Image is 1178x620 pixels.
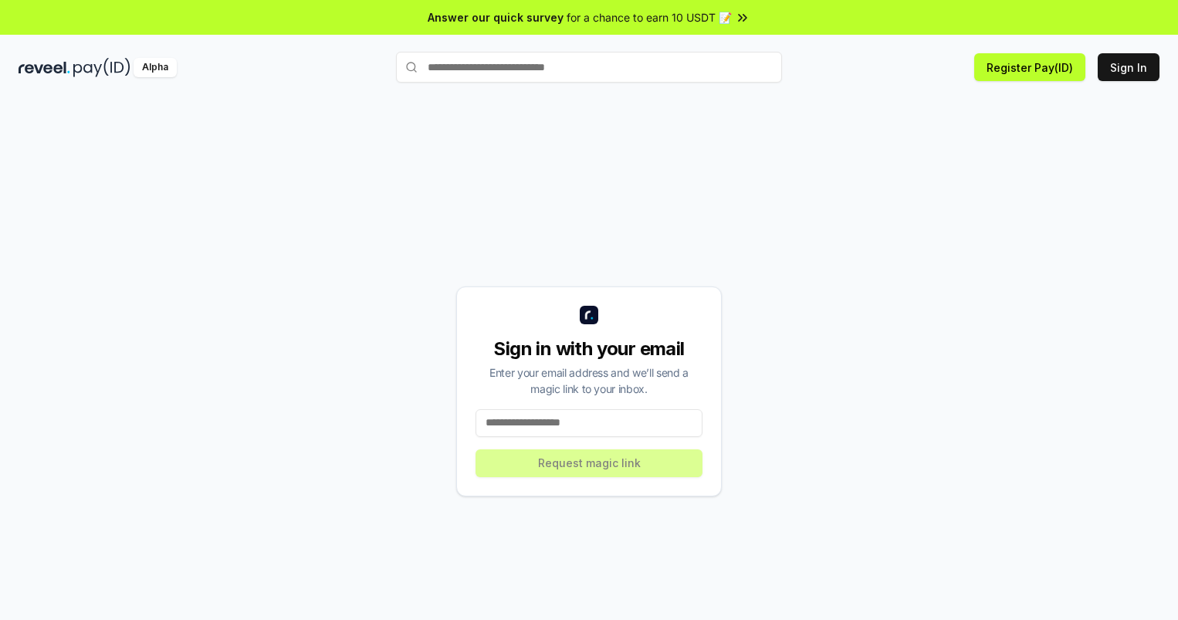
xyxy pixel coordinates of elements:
img: logo_small [580,306,598,324]
button: Sign In [1098,53,1159,81]
img: reveel_dark [19,58,70,77]
div: Sign in with your email [476,337,702,361]
button: Register Pay(ID) [974,53,1085,81]
img: pay_id [73,58,130,77]
span: Answer our quick survey [428,9,564,25]
span: for a chance to earn 10 USDT 📝 [567,9,732,25]
div: Alpha [134,58,177,77]
div: Enter your email address and we’ll send a magic link to your inbox. [476,364,702,397]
